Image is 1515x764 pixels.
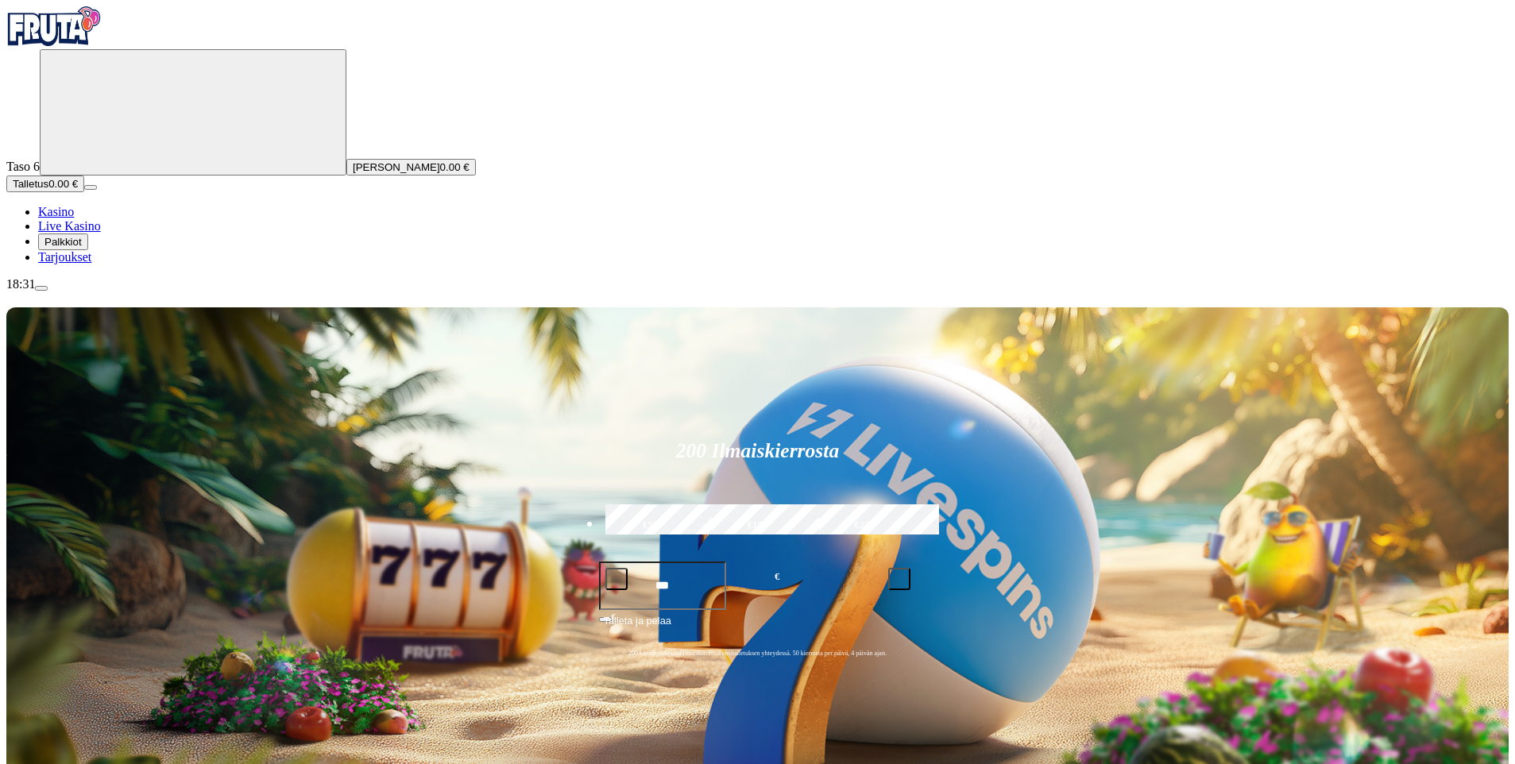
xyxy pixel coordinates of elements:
[284,115,340,171] img: reward progress
[605,568,628,590] button: minus icon
[346,159,476,176] button: [PERSON_NAME]0.00 €
[440,161,470,173] span: 0.00 €
[6,35,102,48] a: Fruta
[599,612,917,642] button: Talleta ja pelaa
[38,233,88,250] button: Palkkiot
[6,176,84,192] button: Talletusplus icon0.00 €
[601,502,700,548] label: €50
[38,250,91,264] a: Tarjoukset
[44,236,82,248] span: Palkkiot
[612,612,616,621] span: €
[6,6,1509,264] nav: Primary
[888,568,910,590] button: plus icon
[6,6,102,46] img: Fruta
[13,178,48,190] span: Talletus
[38,205,74,218] a: Kasino
[353,161,440,173] span: [PERSON_NAME]
[604,613,671,642] span: Talleta ja pelaa
[708,502,806,548] label: €150
[775,569,779,585] span: €
[48,178,78,190] span: 0.00 €
[35,286,48,291] button: menu
[6,160,40,173] span: Taso 6
[6,205,1509,264] nav: Main menu
[38,219,101,233] a: Live Kasino
[40,49,346,176] button: reward progress
[815,502,914,548] label: €250
[6,277,35,291] span: 18:31
[84,185,97,190] button: menu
